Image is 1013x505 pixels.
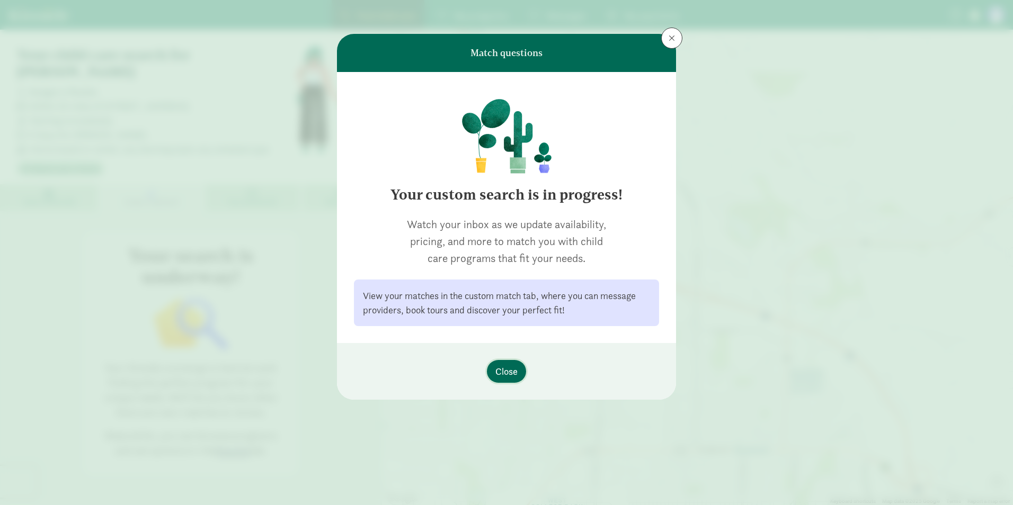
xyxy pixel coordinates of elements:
[354,186,659,203] h4: Your custom search is in progress!
[363,288,650,317] div: View your matches in the custom match tab, where you can message providers, book tours and discov...
[487,360,526,383] button: Close
[399,216,613,267] p: Watch your inbox as we update availability, pricing, and more to match you with child care progra...
[495,364,518,378] span: Close
[470,48,543,58] h6: Match questions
